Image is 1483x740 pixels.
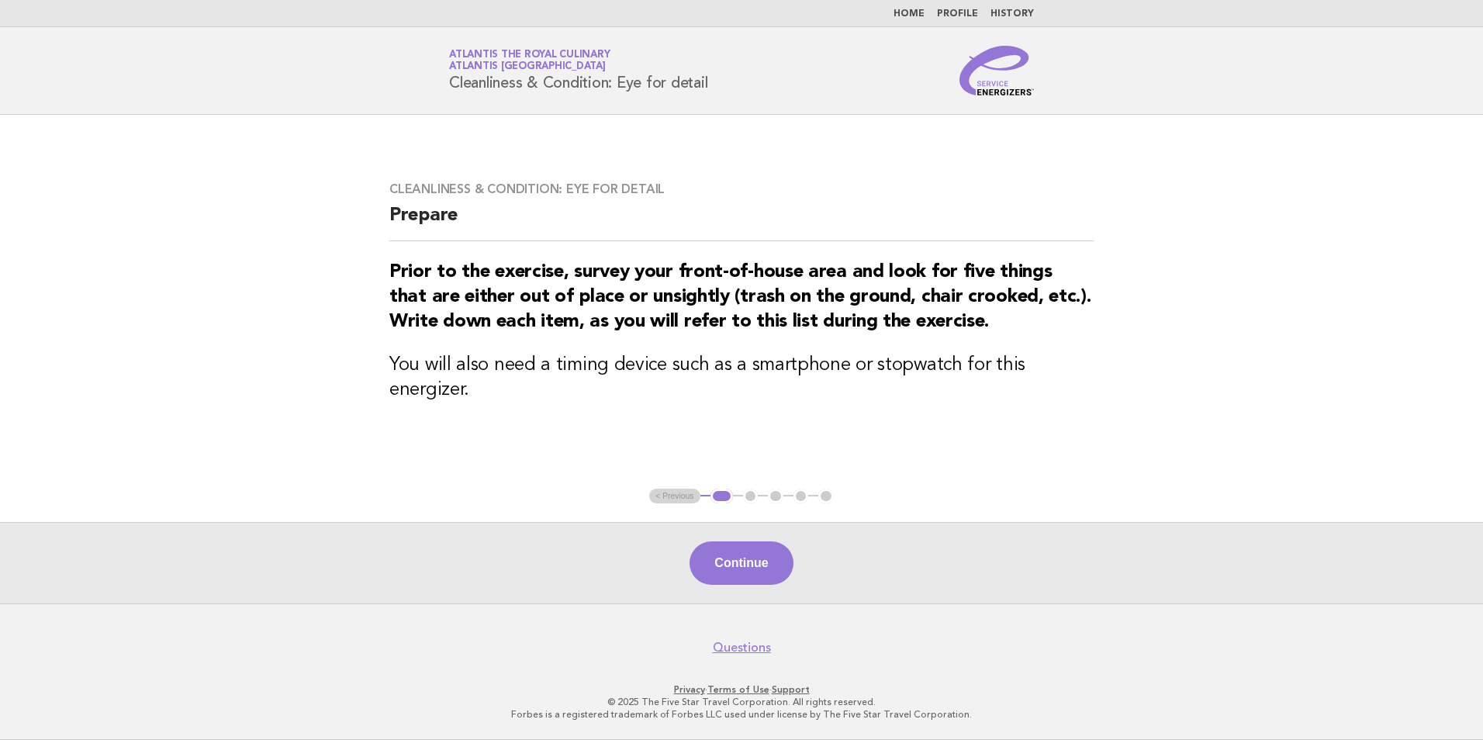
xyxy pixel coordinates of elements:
[772,684,810,695] a: Support
[990,9,1034,19] a: History
[674,684,705,695] a: Privacy
[449,50,610,71] a: Atlantis the Royal CulinaryAtlantis [GEOGRAPHIC_DATA]
[690,541,793,585] button: Continue
[937,9,978,19] a: Profile
[389,203,1094,241] h2: Prepare
[894,9,925,19] a: Home
[959,46,1034,95] img: Service Energizers
[449,62,606,72] span: Atlantis [GEOGRAPHIC_DATA]
[267,696,1216,708] p: © 2025 The Five Star Travel Corporation. All rights reserved.
[389,182,1094,197] h3: Cleanliness & Condition: Eye for detail
[713,640,771,655] a: Questions
[449,50,707,91] h1: Cleanliness & Condition: Eye for detail
[267,708,1216,721] p: Forbes is a registered trademark of Forbes LLC used under license by The Five Star Travel Corpora...
[389,353,1094,403] h3: You will also need a timing device such as a smartphone or stopwatch for this energizer.
[267,683,1216,696] p: · ·
[389,263,1091,331] strong: Prior to the exercise, survey your front-of-house area and look for five things that are either o...
[707,684,769,695] a: Terms of Use
[710,489,733,504] button: 1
